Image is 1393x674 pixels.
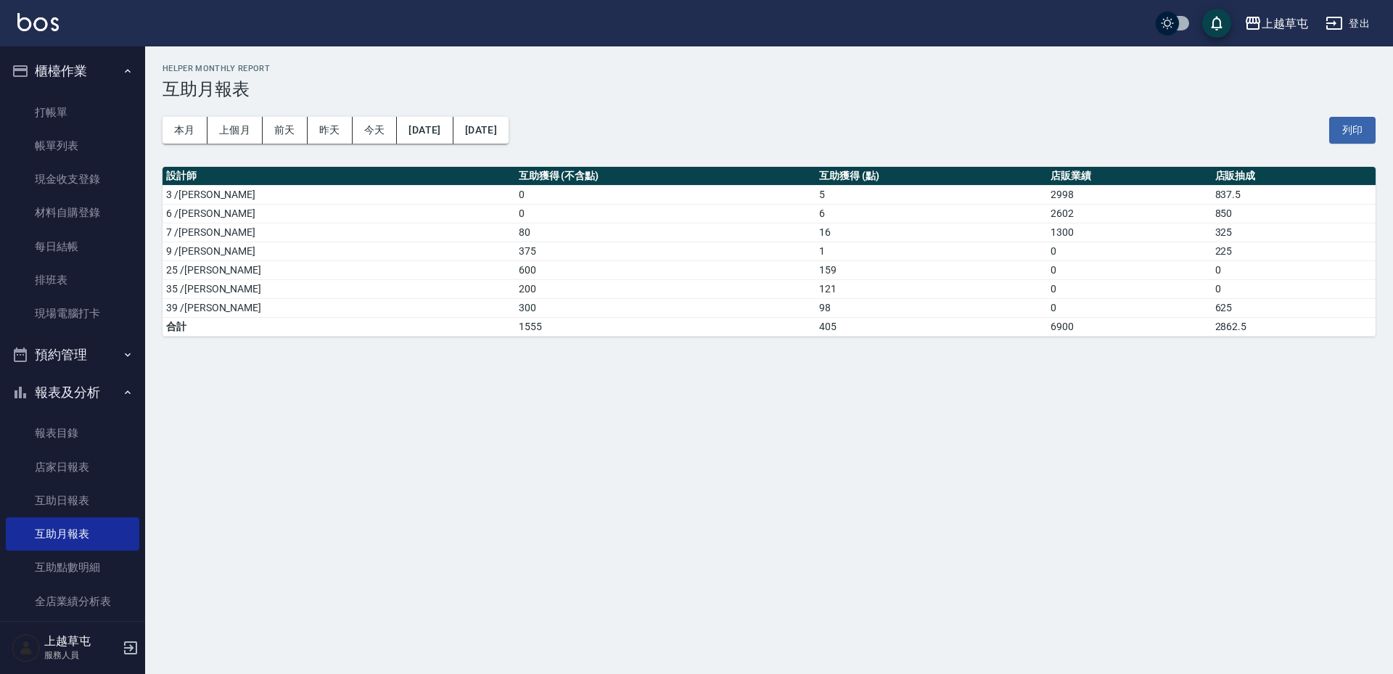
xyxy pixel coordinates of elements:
th: 店販抽成 [1212,167,1376,186]
a: 排班表 [6,263,139,297]
td: 2998 [1047,185,1211,204]
a: 帳單列表 [6,129,139,163]
a: 每日結帳 [6,230,139,263]
td: 98 [815,298,1047,317]
td: 9 /[PERSON_NAME] [163,242,515,260]
a: 材料自購登錄 [6,196,139,229]
td: 375 [515,242,816,260]
td: 0 [515,185,816,204]
a: 現金收支登錄 [6,163,139,196]
button: 預約管理 [6,336,139,374]
td: 0 [1047,279,1211,298]
td: 1300 [1047,223,1211,242]
button: 報表及分析 [6,374,139,411]
button: 今天 [353,117,398,144]
td: 405 [815,317,1047,336]
td: 6 [815,204,1047,223]
button: 列印 [1329,117,1376,144]
td: 0 [1047,242,1211,260]
button: 前天 [263,117,308,144]
td: 2602 [1047,204,1211,223]
td: 200 [515,279,816,298]
a: 全店業績分析表 [6,585,139,618]
a: 營業統計分析表 [6,618,139,652]
td: 16 [815,223,1047,242]
td: 80 [515,223,816,242]
a: 現場電腦打卡 [6,297,139,330]
td: 0 [1047,298,1211,317]
td: 合計 [163,317,515,336]
td: 0 [1212,279,1376,298]
td: 0 [1212,260,1376,279]
td: 6 /[PERSON_NAME] [163,204,515,223]
td: 225 [1212,242,1376,260]
a: 打帳單 [6,96,139,129]
button: [DATE] [453,117,509,144]
button: 本月 [163,117,207,144]
td: 1555 [515,317,816,336]
div: 上越草屯 [1262,15,1308,33]
td: 6900 [1047,317,1211,336]
th: 店販業績 [1047,167,1211,186]
h2: Helper Monthly Report [163,64,1376,73]
td: 35 /[PERSON_NAME] [163,279,515,298]
p: 服務人員 [44,649,118,662]
a: 互助點數明細 [6,551,139,584]
th: 互助獲得 (不含點) [515,167,816,186]
td: 300 [515,298,816,317]
a: 報表目錄 [6,416,139,450]
td: 3 /[PERSON_NAME] [163,185,515,204]
button: [DATE] [397,117,453,144]
td: 0 [1047,260,1211,279]
h5: 上越草屯 [44,634,118,649]
td: 25 /[PERSON_NAME] [163,260,515,279]
img: Logo [17,13,59,31]
td: 7 /[PERSON_NAME] [163,223,515,242]
button: 昨天 [308,117,353,144]
th: 設計師 [163,167,515,186]
td: 121 [815,279,1047,298]
button: 上越草屯 [1238,9,1314,38]
td: 39 /[PERSON_NAME] [163,298,515,317]
button: 櫃檯作業 [6,52,139,90]
button: save [1202,9,1231,38]
a: 互助日報表 [6,484,139,517]
td: 0 [515,204,816,223]
th: 互助獲得 (點) [815,167,1047,186]
a: 店家日報表 [6,451,139,484]
td: 159 [815,260,1047,279]
td: 837.5 [1212,185,1376,204]
button: 上個月 [207,117,263,144]
h3: 互助月報表 [163,79,1376,99]
td: 850 [1212,204,1376,223]
table: a dense table [163,167,1376,337]
button: 登出 [1320,10,1376,37]
td: 625 [1212,298,1376,317]
td: 1 [815,242,1047,260]
img: Person [12,633,41,662]
td: 5 [815,185,1047,204]
td: 600 [515,260,816,279]
td: 325 [1212,223,1376,242]
a: 互助月報表 [6,517,139,551]
td: 2862.5 [1212,317,1376,336]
